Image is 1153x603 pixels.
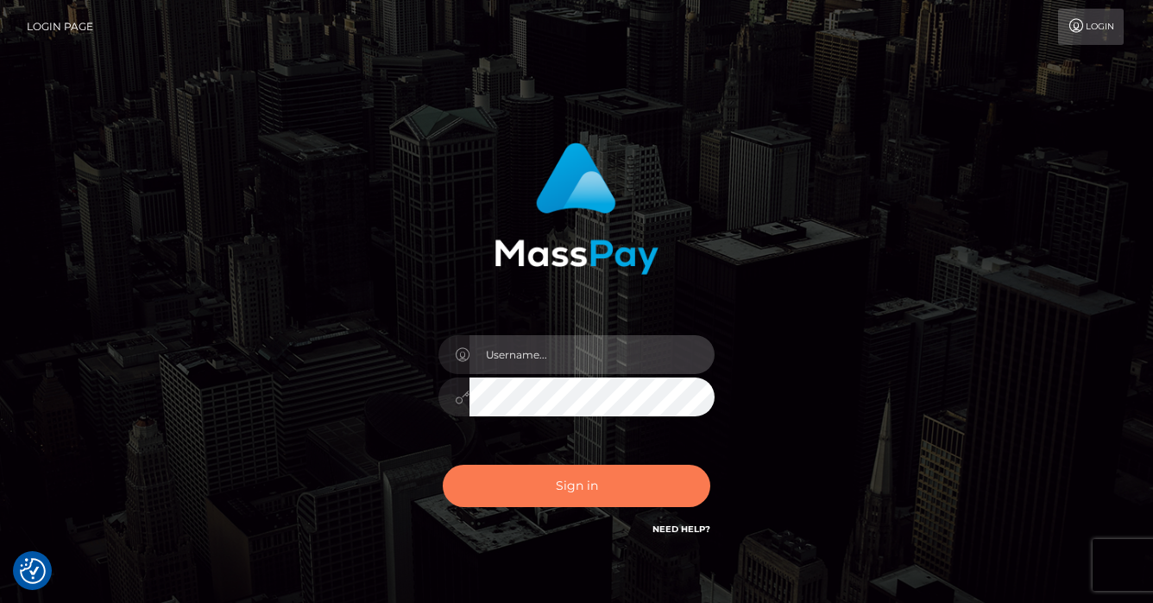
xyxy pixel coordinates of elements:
[652,524,710,535] a: Need Help?
[27,9,93,45] a: Login Page
[20,558,46,584] button: Consent Preferences
[443,465,710,507] button: Sign in
[20,558,46,584] img: Revisit consent button
[1058,9,1124,45] a: Login
[495,143,658,275] img: MassPay Login
[469,335,715,374] input: Username...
